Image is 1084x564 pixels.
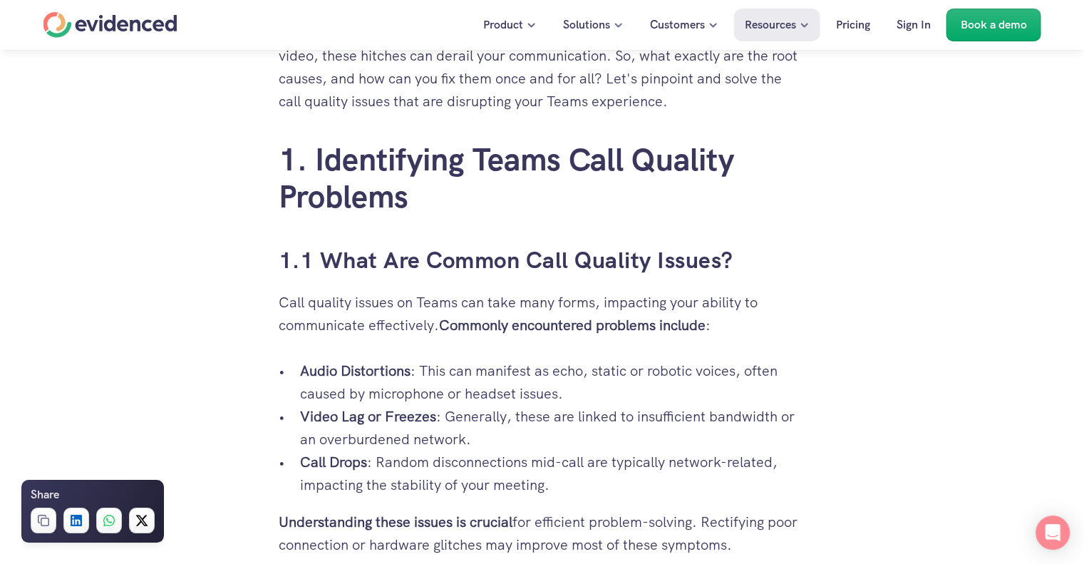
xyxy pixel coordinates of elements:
[279,245,733,275] a: 1.1 What Are Common Call Quality Issues?
[650,16,705,34] p: Customers
[300,453,367,471] strong: Call Drops
[43,12,177,38] a: Home
[836,16,870,34] p: Pricing
[439,316,706,334] strong: Commonly encountered problems include
[825,9,881,41] a: Pricing
[279,291,806,337] p: Call quality issues on Teams can take many forms, impacting your ability to communicate effective...
[279,139,742,217] a: 1. Identifying Teams Call Quality Problems
[279,513,512,531] strong: Understanding these issues is crucial
[300,359,806,405] p: : This can manifest as echo, static or robotic voices, often caused by microphone or headset issues.
[1036,516,1070,550] div: Open Intercom Messenger
[300,407,436,426] strong: Video Lag or Freezes
[483,16,523,34] p: Product
[563,16,610,34] p: Solutions
[946,9,1041,41] a: Book a demo
[31,486,59,504] h6: Share
[300,451,806,496] p: : Random disconnections mid-call are typically network-related, impacting the stability of your m...
[961,16,1027,34] p: Book a demo
[300,405,806,451] p: : Generally, these are linked to insufficient bandwidth or an overburdened network.
[279,511,806,556] p: for efficient problem-solving. Rectifying poor connection or hardware glitches may improve most o...
[897,16,931,34] p: Sign In
[300,362,411,380] strong: Audio Distortions
[886,9,941,41] a: Sign In
[745,16,796,34] p: Resources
